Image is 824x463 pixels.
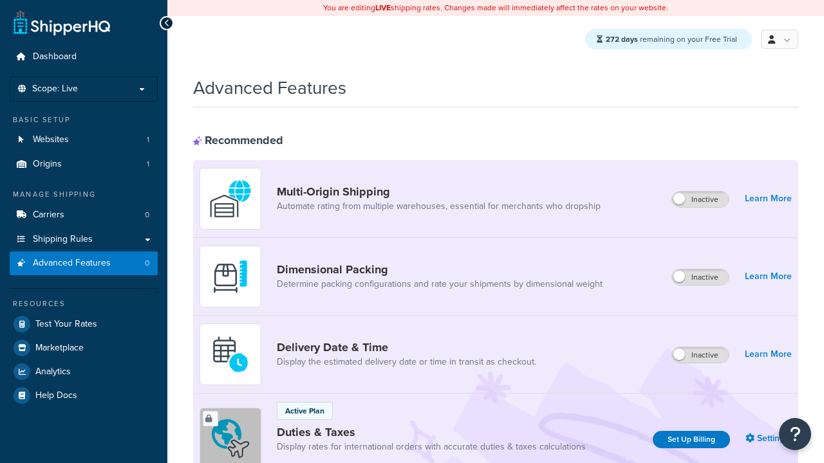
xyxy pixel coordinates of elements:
a: Websites1 [10,128,158,152]
span: 1 [147,134,149,145]
span: Origins [33,159,62,170]
a: Marketplace [10,336,158,359]
a: Origins1 [10,152,158,176]
img: WatD5o0RtDAAAAAElFTkSuQmCC [208,176,253,221]
span: remaining on your Free Trial [606,33,737,45]
a: Determine packing configurations and rate your shipments by dimensional weight [277,278,603,291]
a: Carriers0 [10,203,158,227]
span: Dashboard [33,51,77,62]
strong: 272 days [606,33,638,45]
label: Inactive [672,269,729,285]
a: Learn More [745,268,792,286]
img: DTVBYsAAAAAASUVORK5CYII= [208,254,253,299]
a: Dashboard [10,45,158,69]
a: Settings [745,430,792,448]
a: Analytics [10,360,158,383]
img: gfkeb5ejjkALwAAAABJRU5ErkJggg== [208,332,253,377]
span: Advanced Features [33,258,111,269]
div: Basic Setup [10,114,158,125]
a: Learn More [745,190,792,208]
a: Duties & Taxes [277,425,586,439]
span: Test Your Rates [35,319,97,330]
label: Inactive [672,192,729,207]
li: Carriers [10,203,158,227]
span: Help Docs [35,390,77,401]
a: Shipping Rules [10,228,158,251]
b: LIVE [375,2,391,14]
div: Recommended [193,133,283,147]
a: Dimensional Packing [277,262,603,277]
a: Automate rating from multiple warehouses, essential for merchants who dropship [277,200,601,213]
span: Shipping Rules [33,234,93,245]
a: Set Up Billing [653,431,730,448]
h1: Advanced Features [193,75,346,100]
li: Origins [10,152,158,176]
button: Open Resource Center [779,418,811,450]
span: 1 [147,159,149,170]
span: Scope: Live [32,84,78,95]
a: Delivery Date & Time [277,340,536,354]
label: Inactive [672,347,729,363]
span: Analytics [35,367,71,377]
a: Help Docs [10,384,158,407]
div: Resources [10,298,158,309]
a: Multi-Origin Shipping [277,185,601,199]
p: Active Plan [285,405,324,417]
a: Test Your Rates [10,313,158,336]
span: Websites [33,134,69,145]
a: Learn More [745,345,792,363]
span: Carriers [33,210,64,221]
li: Websites [10,128,158,152]
a: Display rates for international orders with accurate duties & taxes calculations [277,440,586,453]
span: 0 [145,258,149,269]
a: Display the estimated delivery date or time in transit as checkout. [277,356,536,368]
li: Advanced Features [10,251,158,275]
a: Advanced Features0 [10,251,158,275]
div: Manage Shipping [10,189,158,200]
span: Marketplace [35,343,84,354]
span: 0 [145,210,149,221]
